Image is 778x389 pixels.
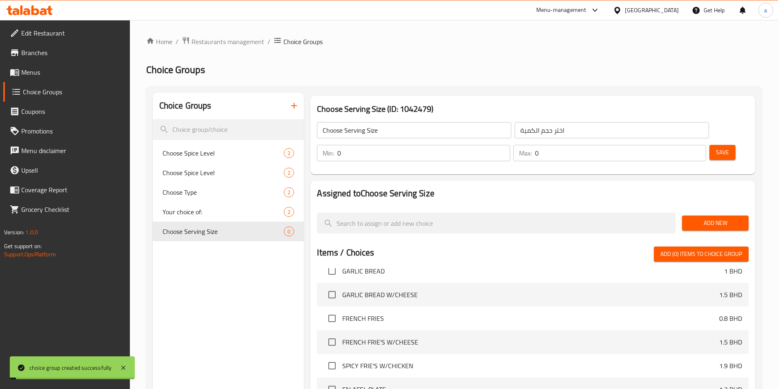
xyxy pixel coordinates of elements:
[21,165,123,175] span: Upsell
[719,290,742,300] p: 1.5 BHD
[3,23,130,43] a: Edit Restaurant
[283,37,323,47] span: Choice Groups
[682,216,749,231] button: Add New
[21,146,123,156] span: Menu disclaimer
[3,82,130,102] a: Choice Groups
[192,37,264,47] span: Restaurants management
[25,227,38,238] span: 1.0.0
[3,121,130,141] a: Promotions
[323,286,341,303] span: Select choice
[163,227,284,236] span: Choose Serving Size
[284,228,294,236] span: 0
[284,168,294,178] div: Choices
[536,5,586,15] div: Menu-management
[719,361,742,371] p: 1.9 BHD
[724,266,742,276] p: 1 BHD
[719,337,742,347] p: 1.5 BHD
[764,6,767,15] span: a
[323,357,341,374] span: Select choice
[284,187,294,197] div: Choices
[163,187,284,197] span: Choose Type
[146,37,172,47] a: Home
[284,208,294,216] span: 2
[21,126,123,136] span: Promotions
[4,227,24,238] span: Version:
[342,290,719,300] span: GARLIC BREAD W/CHEESE
[163,168,284,178] span: Choose Spice Level
[654,247,749,262] button: Add (0) items to choice group
[342,337,719,347] span: FRENCH FRIE'S W/CHEESE
[709,145,736,160] button: Save
[21,185,123,195] span: Coverage Report
[284,227,294,236] div: Choices
[342,313,719,323] span: FRENCH FRIES
[519,148,532,158] p: Max:
[3,141,130,160] a: Menu disclaimer
[660,249,742,259] span: Add (0) items to choice group
[323,262,341,280] span: Select choice
[153,202,304,222] div: Your choice of:2
[21,107,123,116] span: Coupons
[342,361,719,371] span: SPICY FRIE'S W/CHICKEN
[153,163,304,182] div: Choose Spice Level2
[3,62,130,82] a: Menus
[317,213,675,233] input: search
[284,207,294,217] div: Choices
[719,313,742,323] p: 0.8 BHD
[21,28,123,38] span: Edit Restaurant
[163,207,284,217] span: Your choice of:
[4,241,42,251] span: Get support on:
[146,36,762,47] nav: breadcrumb
[153,119,304,140] input: search
[317,102,749,116] h3: Choose Serving Size (ID: 1042479)
[182,36,264,47] a: Restaurants management
[625,6,679,15] div: [GEOGRAPHIC_DATA]
[284,149,294,157] span: 2
[3,160,130,180] a: Upsell
[3,180,130,200] a: Coverage Report
[323,148,334,158] p: Min:
[716,147,729,158] span: Save
[21,205,123,214] span: Grocery Checklist
[153,222,304,241] div: Choose Serving Size0
[342,266,724,276] span: GARLIC BREAD
[323,333,341,351] span: Select choice
[146,60,205,79] span: Choice Groups
[153,143,304,163] div: Choose Spice Level2
[317,187,749,200] h2: Assigned to Choose Serving Size
[3,43,130,62] a: Branches
[21,48,123,58] span: Branches
[284,189,294,196] span: 2
[323,310,341,327] span: Select choice
[163,148,284,158] span: Choose Spice Level
[23,87,123,97] span: Choice Groups
[268,37,270,47] li: /
[4,249,56,260] a: Support.OpsPlatform
[29,363,112,372] div: choice group created successfully
[3,200,130,219] a: Grocery Checklist
[159,100,212,112] h2: Choice Groups
[3,102,130,121] a: Coupons
[317,247,374,259] h2: Items / Choices
[153,182,304,202] div: Choose Type2
[284,169,294,177] span: 2
[689,218,742,228] span: Add New
[21,67,123,77] span: Menus
[176,37,178,47] li: /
